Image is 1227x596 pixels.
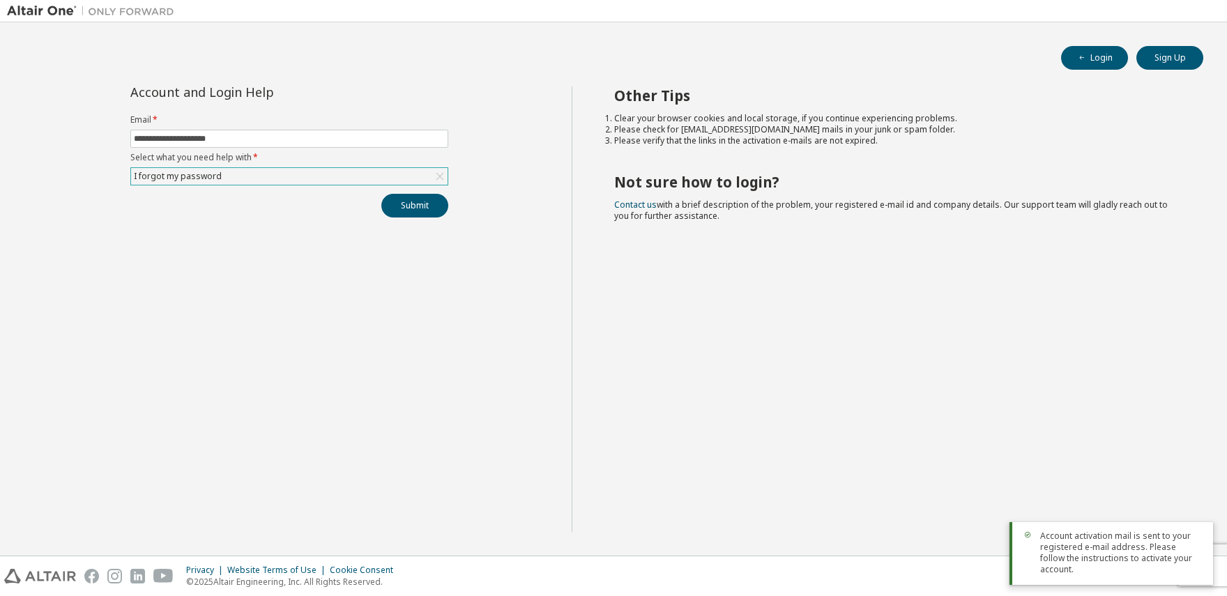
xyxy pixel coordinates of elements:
[614,135,1179,146] li: Please verify that the links in the activation e-mails are not expired.
[153,569,174,583] img: youtube.svg
[132,169,224,184] div: I forgot my password
[1040,530,1202,575] span: Account activation mail is sent to your registered e-mail address. Please follow the instructions...
[1136,46,1203,70] button: Sign Up
[7,4,181,18] img: Altair One
[1061,46,1128,70] button: Login
[614,199,1168,222] span: with a brief description of the problem, your registered e-mail id and company details. Our suppo...
[107,569,122,583] img: instagram.svg
[614,124,1179,135] li: Please check for [EMAIL_ADDRESS][DOMAIN_NAME] mails in your junk or spam folder.
[614,86,1179,105] h2: Other Tips
[227,565,330,576] div: Website Terms of Use
[131,168,448,185] div: I forgot my password
[614,173,1179,191] h2: Not sure how to login?
[130,569,145,583] img: linkedin.svg
[186,565,227,576] div: Privacy
[330,565,402,576] div: Cookie Consent
[130,152,448,163] label: Select what you need help with
[130,86,385,98] div: Account and Login Help
[84,569,99,583] img: facebook.svg
[614,113,1179,124] li: Clear your browser cookies and local storage, if you continue experiencing problems.
[130,114,448,125] label: Email
[4,569,76,583] img: altair_logo.svg
[381,194,448,217] button: Submit
[186,576,402,588] p: © 2025 Altair Engineering, Inc. All Rights Reserved.
[614,199,657,211] a: Contact us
